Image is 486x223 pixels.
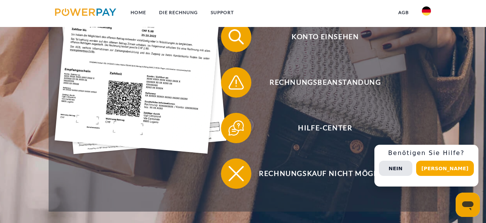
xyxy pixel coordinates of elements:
img: logo-powerpay.svg [55,8,116,16]
div: Schnellhilfe [374,145,478,187]
img: qb_warning.svg [227,73,246,92]
a: Home [124,6,153,19]
img: qb_close.svg [227,164,246,183]
button: Konto einsehen [221,22,418,52]
span: Konto einsehen [232,22,418,52]
span: Rechnungsbeanstandung [232,67,418,98]
h3: Benötigen Sie Hilfe? [379,149,474,157]
a: DIE RECHNUNG [153,6,204,19]
span: Hilfe-Center [232,113,418,143]
span: Rechnungskauf nicht möglich [232,158,418,189]
img: qb_help.svg [227,119,246,138]
img: de [422,6,431,16]
iframe: Schaltfläche zum Öffnen des Messaging-Fensters [456,193,480,217]
button: Rechnungskauf nicht möglich [221,158,418,189]
img: qb_search.svg [227,27,246,46]
button: Nein [379,161,412,176]
button: [PERSON_NAME] [416,161,474,176]
a: SUPPORT [204,6,240,19]
a: agb [392,6,415,19]
button: Rechnungsbeanstandung [221,67,418,98]
button: Hilfe-Center [221,113,418,143]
